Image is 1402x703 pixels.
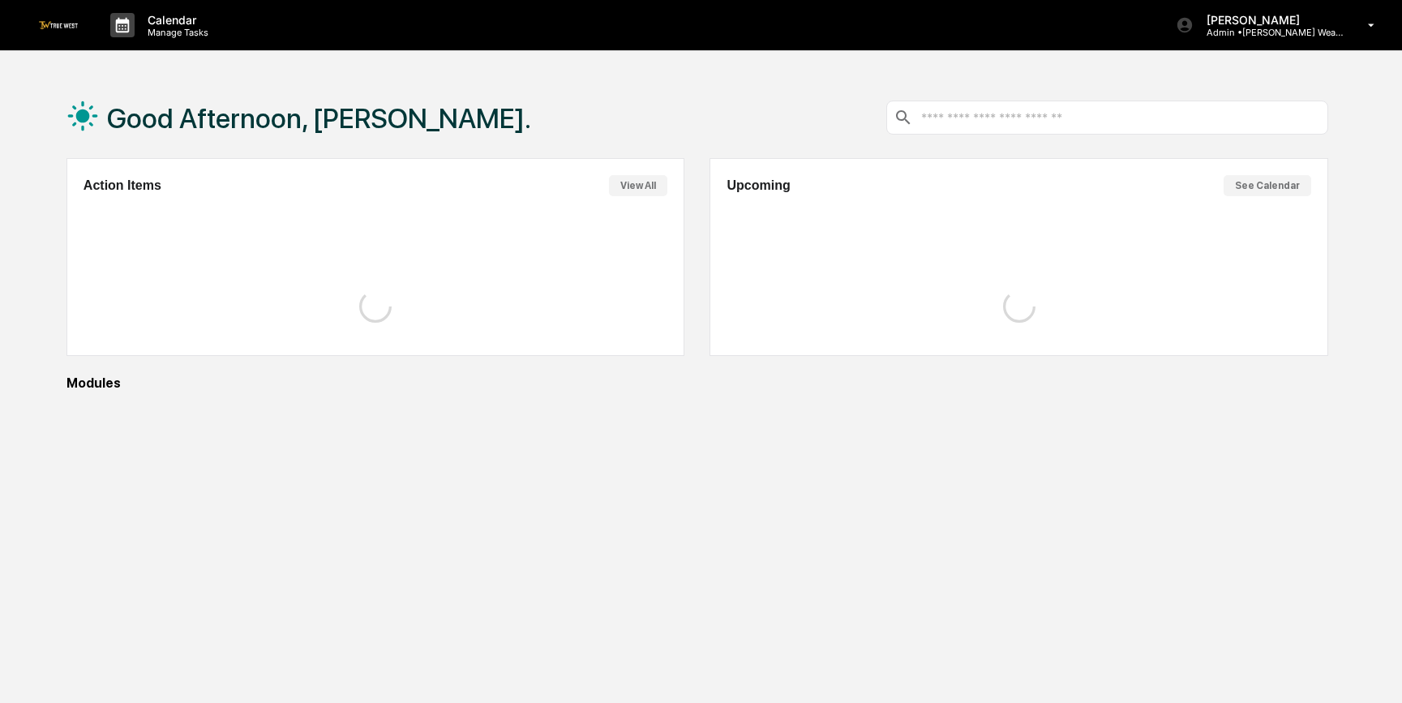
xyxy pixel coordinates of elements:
[39,21,78,28] img: logo
[135,13,217,27] p: Calendar
[84,178,161,193] h2: Action Items
[609,175,667,196] button: View All
[107,102,531,135] h1: Good Afternoon, [PERSON_NAME].
[1194,27,1344,38] p: Admin • [PERSON_NAME] Wealth Management
[135,27,217,38] p: Manage Tasks
[727,178,790,193] h2: Upcoming
[1224,175,1311,196] button: See Calendar
[66,375,1328,391] div: Modules
[1194,13,1344,27] p: [PERSON_NAME]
